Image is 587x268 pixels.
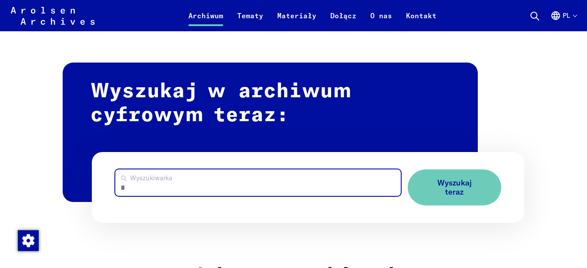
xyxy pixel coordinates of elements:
img: Zmienić zgodę [18,230,39,251]
a: Archiwum [181,10,230,31]
a: Tematy [230,10,270,31]
a: Kontakt [399,10,443,31]
nav: Podstawowy [181,5,443,26]
a: Materiały [270,10,323,31]
span: Wyszukaj teraz [429,179,480,196]
a: Dołącz [323,10,363,31]
button: Wyszukaj teraz [408,169,501,205]
h2: Wyszukaj w archiwum cyfrowym teraz: [63,63,478,202]
a: O nas [363,10,399,31]
button: Polski, wybór języka [550,10,577,31]
div: Zmienić zgodę [17,230,38,251]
